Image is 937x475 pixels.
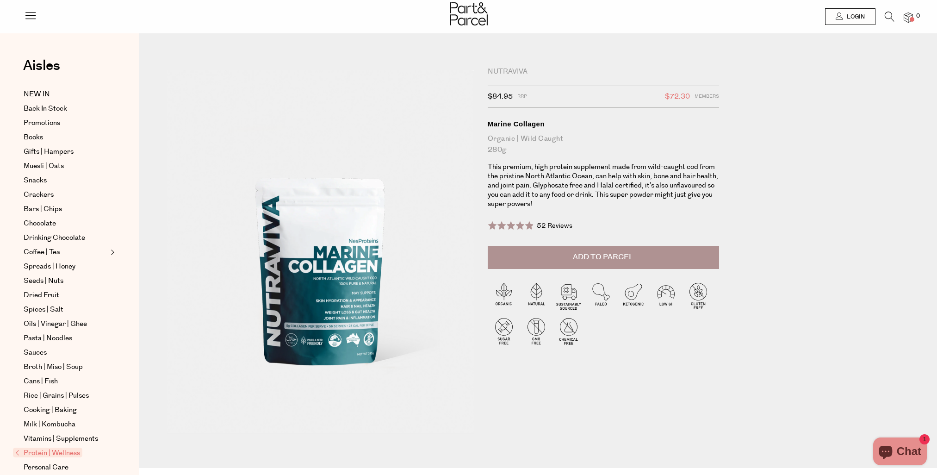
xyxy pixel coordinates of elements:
[24,333,108,344] a: Pasta | Noodles
[517,91,527,103] span: RRP
[24,462,68,473] span: Personal Care
[24,204,108,215] a: Bars | Chips
[24,118,60,129] span: Promotions
[24,419,75,430] span: Milk | Kombucha
[24,390,89,401] span: Rice | Grains | Pulses
[24,161,64,172] span: Muesli | Oats
[24,247,108,258] a: Coffee | Tea
[488,315,520,347] img: P_P-ICONS-Live_Bec_V11_Sugar_Free.svg
[24,362,108,373] a: Broth | Miso | Soup
[24,232,108,244] a: Drinking Chocolate
[15,448,108,459] a: Protein | Wellness
[24,304,63,315] span: Spices | Salt
[24,103,67,114] span: Back In Stock
[24,333,72,344] span: Pasta | Noodles
[108,247,115,258] button: Expand/Collapse Coffee | Tea
[24,189,108,200] a: Crackers
[24,89,108,100] a: NEW IN
[24,347,108,358] a: Sauces
[552,315,585,347] img: P_P-ICONS-Live_Bec_V11_Chemical_Free.svg
[24,118,108,129] a: Promotions
[24,433,108,444] a: Vitamins | Supplements
[24,275,108,287] a: Seeds | Nuts
[24,204,62,215] span: Bars | Chips
[23,56,60,76] span: Aisles
[24,405,77,416] span: Cooking | Baking
[844,13,865,21] span: Login
[24,261,75,272] span: Spreads | Honey
[24,218,56,229] span: Chocolate
[24,161,108,172] a: Muesli | Oats
[24,175,47,186] span: Snacks
[552,280,585,312] img: P_P-ICONS-Live_Bec_V11_Sustainable_Sourced.svg
[488,119,719,129] div: Marine Collagen
[24,103,108,114] a: Back In Stock
[488,280,520,312] img: P_P-ICONS-Live_Bec_V11_Organic.svg
[24,175,108,186] a: Snacks
[537,221,572,231] span: 52 Reviews
[24,405,108,416] a: Cooking | Baking
[24,132,108,143] a: Books
[695,91,719,103] span: Members
[24,376,108,387] a: Cans | Fish
[24,290,59,301] span: Dried Fruit
[24,146,108,157] a: Gifts | Hampers
[488,91,513,103] span: $84.95
[24,247,60,258] span: Coffee | Tea
[585,280,617,312] img: P_P-ICONS-Live_Bec_V11_Paleo.svg
[24,146,74,157] span: Gifts | Hampers
[488,246,719,269] button: Add to Parcel
[23,59,60,82] a: Aisles
[24,390,108,401] a: Rice | Grains | Pulses
[914,12,922,20] span: 0
[24,376,58,387] span: Cans | Fish
[24,362,83,373] span: Broth | Miso | Soup
[617,280,650,312] img: P_P-ICONS-Live_Bec_V11_Ketogenic.svg
[24,347,47,358] span: Sauces
[24,132,43,143] span: Books
[488,133,719,156] div: Organic | Wild Caught 280g
[24,433,98,444] span: Vitamins | Supplements
[24,89,50,100] span: NEW IN
[24,232,85,244] span: Drinking Chocolate
[24,319,87,330] span: Oils | Vinegar | Ghee
[520,315,552,347] img: P_P-ICONS-Live_Bec_V11_GMO_Free.svg
[24,419,108,430] a: Milk | Kombucha
[24,462,108,473] a: Personal Care
[825,8,875,25] a: Login
[24,189,54,200] span: Crackers
[665,91,690,103] span: $72.30
[450,2,488,25] img: Part&Parcel
[24,218,108,229] a: Chocolate
[13,448,82,457] span: Protein | Wellness
[24,290,108,301] a: Dried Fruit
[904,12,913,22] a: 0
[520,280,552,312] img: P_P-ICONS-Live_Bec_V11_Natural.svg
[167,70,474,433] img: Marine Collagen
[682,280,714,312] img: P_P-ICONS-Live_Bec_V11_Gluten_Free.svg
[24,275,63,287] span: Seeds | Nuts
[573,252,633,262] span: Add to Parcel
[24,304,108,315] a: Spices | Salt
[488,67,719,76] div: Nutraviva
[24,261,108,272] a: Spreads | Honey
[24,319,108,330] a: Oils | Vinegar | Ghee
[488,162,719,209] p: This premium, high protein supplement made from wild-caught cod from the pristine North Atlantic ...
[650,280,682,312] img: P_P-ICONS-Live_Bec_V11_Low_Gi.svg
[870,437,930,468] inbox-online-store-chat: Shopify online store chat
